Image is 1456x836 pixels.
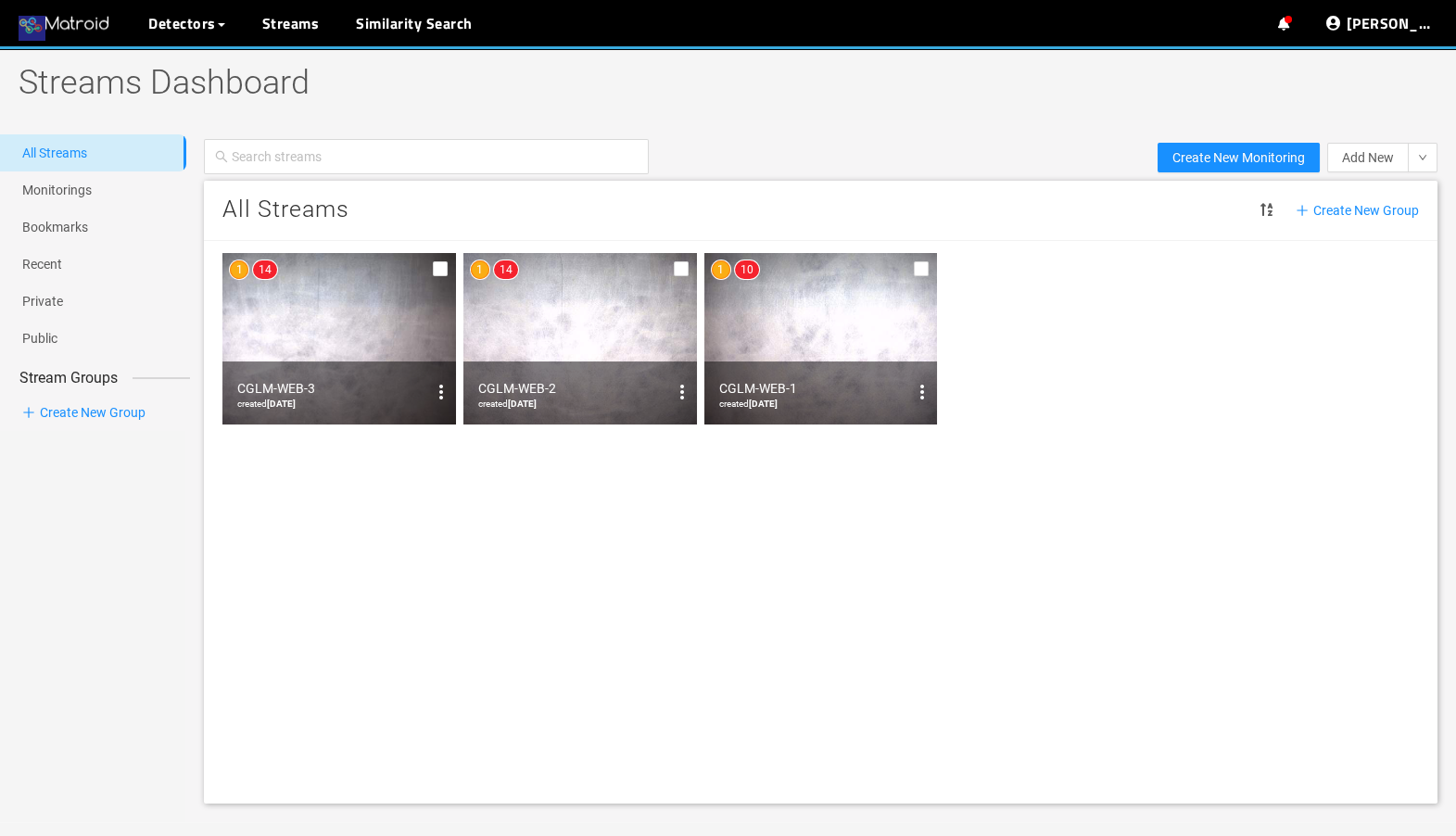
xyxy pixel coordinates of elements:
[237,399,296,409] span: created
[500,263,513,276] span: 14
[478,399,537,409] span: created
[1158,143,1320,172] button: Create New Monitoring
[749,399,778,409] b: [DATE]
[237,377,426,399] div: CGLM-WEB-3
[478,377,667,399] div: CGLM-WEB-2
[5,366,133,389] span: Stream Groups
[1296,204,1309,217] span: plus
[215,150,228,163] span: search
[1296,200,1419,221] span: Create New Group
[704,253,938,424] img: CGLM-WEB-1
[22,294,63,309] a: Private
[22,406,35,419] span: plus
[508,399,537,409] b: [DATE]
[22,257,62,272] a: Recent
[667,377,697,407] button: options
[356,12,473,34] a: Similarity Search
[232,144,638,170] input: Search streams
[259,263,272,276] span: 14
[22,220,88,234] a: Bookmarks
[22,183,92,197] a: Monitorings
[907,377,937,407] button: options
[426,377,456,407] button: options
[22,146,87,160] a: All Streams
[1408,143,1437,172] button: down
[719,399,778,409] span: created
[1172,147,1305,168] span: Create New Monitoring
[267,399,296,409] b: [DATE]
[463,253,697,424] img: CGLM-WEB-2
[1342,147,1394,168] span: Add New
[719,377,908,399] div: CGLM-WEB-1
[22,331,57,346] a: Public
[19,10,111,38] img: Matroid logo
[222,253,456,424] img: CGLM-WEB-3
[262,12,320,34] a: Streams
[741,263,753,276] span: 10
[1418,153,1427,164] span: down
[1327,143,1409,172] button: Add New
[222,196,349,223] span: All Streams
[148,12,216,34] span: Detectors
